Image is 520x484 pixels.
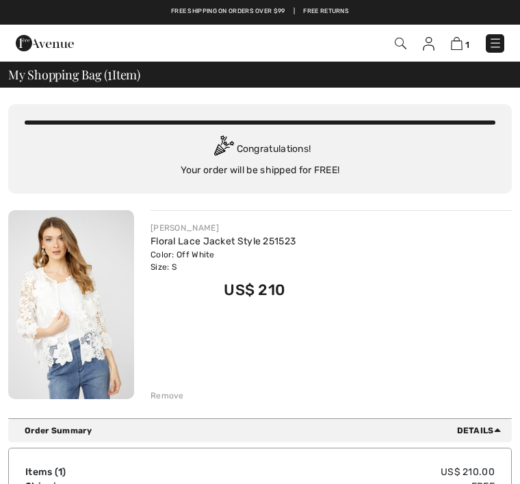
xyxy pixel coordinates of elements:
[25,424,506,437] div: Order Summary
[58,466,62,478] span: 1
[451,37,463,50] img: Shopping Bag
[151,222,296,234] div: [PERSON_NAME]
[192,465,495,479] td: US$ 210.00
[16,29,74,57] img: 1ère Avenue
[8,210,134,399] img: Floral Lace Jacket Style 251523
[171,7,285,16] a: Free shipping on orders over $99
[303,7,349,16] a: Free Returns
[107,66,112,81] span: 1
[25,465,192,479] td: Items ( )
[151,249,296,273] div: Color: Off White Size: S
[151,390,184,402] div: Remove
[8,68,140,81] span: My Shopping Bag ( Item)
[294,7,295,16] span: |
[224,281,285,299] span: US$ 210
[395,38,406,49] img: Search
[465,40,469,50] span: 1
[209,136,237,163] img: Congratulation2.svg
[451,36,469,51] a: 1
[423,37,434,51] img: My Info
[25,136,495,177] div: Congratulations! Your order will be shipped for FREE!
[457,424,506,437] span: Details
[489,36,502,50] img: Menu
[16,37,74,49] a: 1ère Avenue
[151,235,296,247] a: Floral Lace Jacket Style 251523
